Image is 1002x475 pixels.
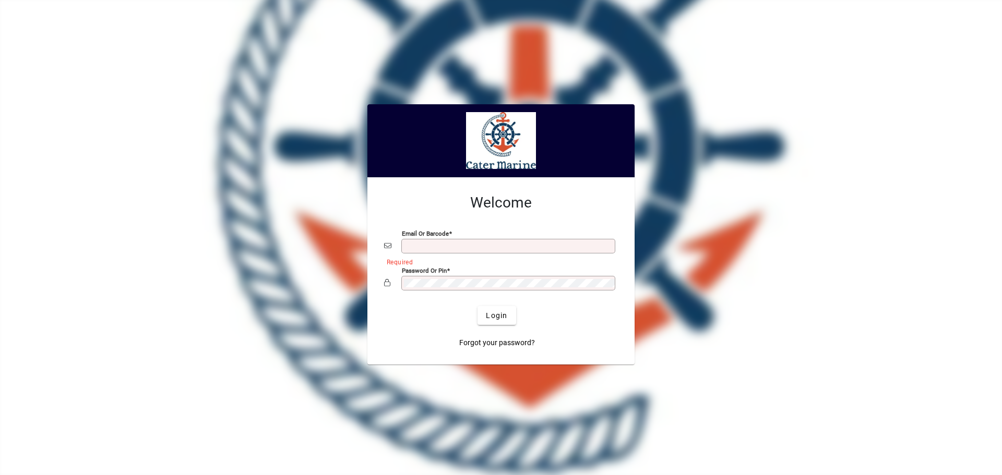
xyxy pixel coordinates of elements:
[486,310,507,321] span: Login
[402,230,449,237] mat-label: Email or Barcode
[478,306,516,325] button: Login
[459,337,535,348] span: Forgot your password?
[384,194,618,212] h2: Welcome
[455,333,539,352] a: Forgot your password?
[387,256,610,267] mat-error: Required
[402,267,447,274] mat-label: Password or Pin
